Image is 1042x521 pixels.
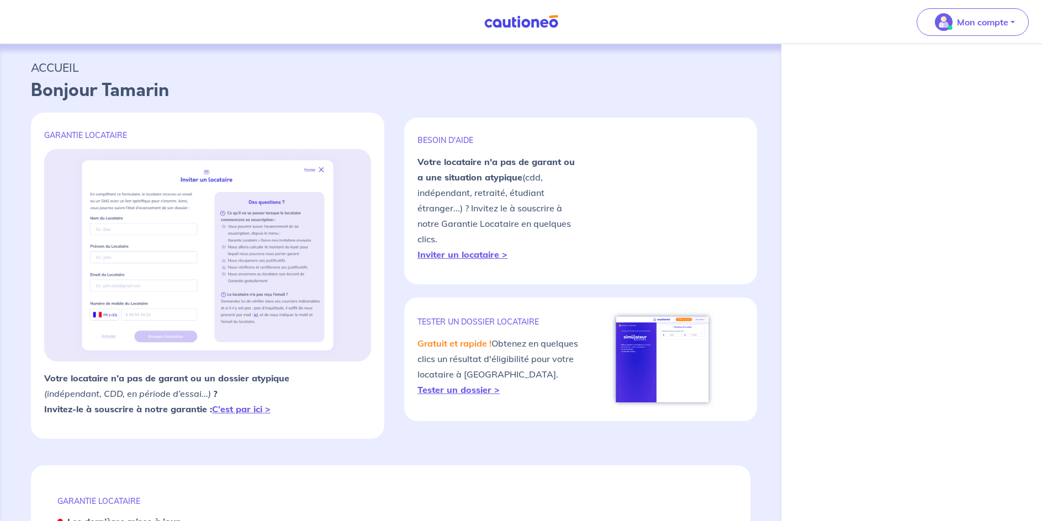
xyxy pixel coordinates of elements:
a: C’est par ici > [212,403,271,414]
img: Cautioneo [480,15,563,29]
p: GARANTIE LOCATAIRE [44,130,371,140]
strong: Votre locataire n’a pas de garant ou un dossier atypique [44,373,289,384]
img: invite.png [71,149,345,361]
strong: Invitez-le à souscrire à notre garantie : [44,403,271,414]
p: TESTER un dossier locataire [417,317,581,327]
strong: Votre locataire n'a pas de garant ou a une situation atypique [417,156,575,183]
img: illu_account_valid_menu.svg [935,13,953,31]
p: (cdd, indépendant, retraité, étudiant étranger...) ? Invitez le à souscrire à notre Garantie Loca... [417,154,581,262]
p: GARANTIE LOCATAIRE [57,496,724,506]
img: simulateur.png [610,311,715,408]
a: Tester un dossier > [417,384,500,395]
a: Inviter un locataire > [417,249,507,260]
em: (indépendant, CDD, en période d’essai...) [44,388,211,399]
p: ACCUEIL [31,57,750,77]
button: illu_account_valid_menu.svgMon compte [917,8,1029,36]
p: BESOIN D'AIDE [417,135,581,145]
p: Bonjour Tamarin [31,77,750,104]
p: Obtenez en quelques clics un résultat d'éligibilité pour votre locataire à [GEOGRAPHIC_DATA]. [417,336,581,397]
p: Mon compte [957,15,1008,29]
em: Gratuit et rapide ! [417,338,491,349]
strong: ? [213,388,218,399]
